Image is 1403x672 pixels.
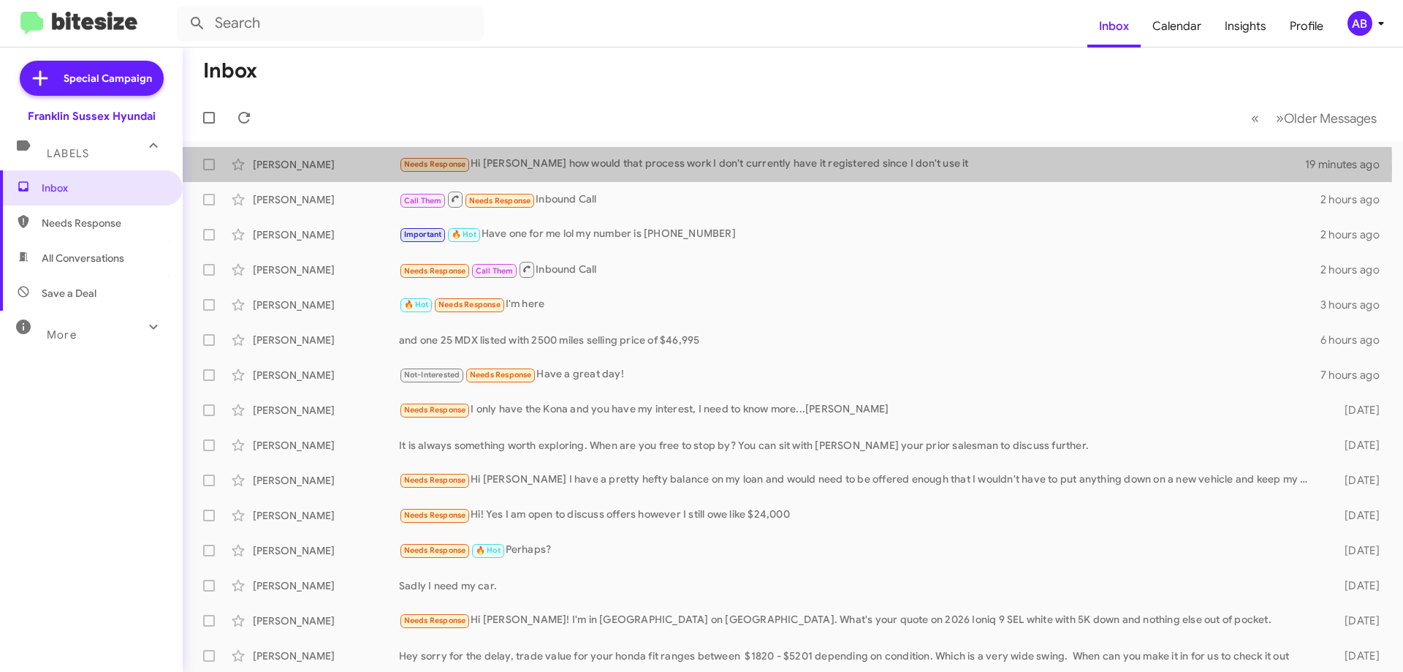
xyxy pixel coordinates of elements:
div: [PERSON_NAME] [253,333,399,347]
div: [PERSON_NAME] [253,649,399,663]
div: [PERSON_NAME] [253,263,399,277]
div: [PERSON_NAME] [253,227,399,242]
div: [PERSON_NAME] [253,543,399,558]
span: All Conversations [42,251,124,265]
div: Inbound Call [399,190,1320,208]
span: Inbox [42,181,166,195]
span: Special Campaign [64,71,152,86]
div: Hey sorry for the delay, trade value for your honda fit ranges between $1820 - $5201 depending on... [399,649,1321,663]
div: Hi! Yes I am open to discuss offers however I still owe like $24,000 [399,507,1321,524]
div: Sadly I need my car. [399,578,1321,593]
h1: Inbox [203,59,257,83]
a: Insights [1213,5,1278,48]
div: [PERSON_NAME] [253,368,399,382]
div: [PERSON_NAME] [253,578,399,593]
div: [PERSON_NAME] [253,508,399,523]
div: 3 hours ago [1320,298,1391,312]
div: 2 hours ago [1320,263,1391,277]
span: Important [404,230,442,239]
div: Franklin Sussex Hyundai [28,109,156,124]
a: Special Campaign [20,61,164,96]
span: « [1251,109,1259,127]
span: Needs Response [404,475,466,485]
div: AB [1347,11,1372,36]
div: [DATE] [1321,473,1391,488]
div: [PERSON_NAME] [253,298,399,312]
div: [DATE] [1321,508,1391,523]
div: Inbound Call [399,260,1320,279]
div: [PERSON_NAME] [253,157,399,172]
div: [DATE] [1321,614,1391,628]
div: [PERSON_NAME] [253,403,399,418]
a: Inbox [1087,5,1141,48]
span: More [47,328,77,341]
span: 🔥 Hot [476,545,501,555]
span: Call Them [476,266,514,276]
span: » [1276,109,1284,127]
span: 🔥 Hot [404,300,429,309]
button: AB [1335,11,1387,36]
div: [DATE] [1321,649,1391,663]
a: Profile [1278,5,1335,48]
div: [DATE] [1321,578,1391,593]
div: I'm here [399,296,1320,313]
span: Labels [47,147,89,160]
div: Hi [PERSON_NAME]! I'm in [GEOGRAPHIC_DATA] on [GEOGRAPHIC_DATA]. What's your quote on 2026 Ioniq ... [399,612,1321,629]
input: Search [177,6,484,41]
div: 2 hours ago [1320,192,1391,207]
nav: Page navigation example [1243,103,1385,133]
span: Needs Response [404,405,466,415]
span: Needs Response [404,616,466,625]
div: [DATE] [1321,543,1391,558]
button: Previous [1242,103,1268,133]
div: [PERSON_NAME] [253,473,399,488]
span: Needs Response [404,510,466,520]
button: Next [1267,103,1385,133]
div: [PERSON_NAME] [253,438,399,453]
span: Needs Response [404,159,466,169]
div: 19 minutes ago [1305,157,1391,172]
a: Calendar [1141,5,1213,48]
div: [DATE] [1321,403,1391,418]
div: 7 hours ago [1320,368,1391,382]
div: I only have the Kona and you have my interest, I need to know more...[PERSON_NAME] [399,401,1321,418]
div: Hi [PERSON_NAME] I have a pretty hefty balance on my loan and would need to be offered enough tha... [399,472,1321,488]
div: Have one for me lol my number is [PHONE_NUMBER] [399,226,1320,243]
span: Needs Response [42,216,166,230]
span: Needs Response [404,266,466,276]
span: Save a Deal [42,286,96,301]
div: 6 hours ago [1320,333,1391,347]
div: It is always something worth exploring. When are you free to stop by? You can sit with [PERSON_NA... [399,438,1321,453]
div: Perhaps? [399,542,1321,559]
span: Needs Response [470,370,532,380]
span: Needs Response [404,545,466,555]
div: and one 25 MDX listed with 2500 miles selling price of $46,995 [399,333,1320,347]
span: Call Them [404,196,442,205]
div: [DATE] [1321,438,1391,453]
div: 2 hours ago [1320,227,1391,242]
span: Needs Response [469,196,531,205]
div: Have a great day! [399,366,1320,383]
span: Older Messages [1284,110,1377,127]
div: Hi [PERSON_NAME] how would that process work I don't currently have it registered since I don't u... [399,156,1305,173]
span: 🔥 Hot [452,230,476,239]
span: Not-Interested [404,370,460,380]
div: [PERSON_NAME] [253,614,399,628]
div: [PERSON_NAME] [253,192,399,207]
span: Needs Response [438,300,501,309]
